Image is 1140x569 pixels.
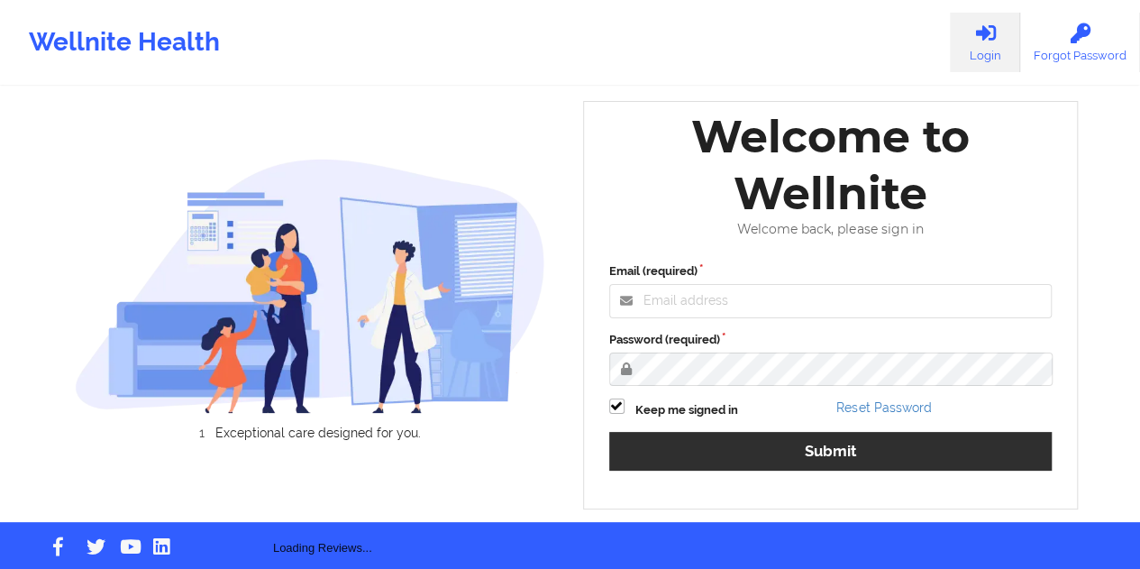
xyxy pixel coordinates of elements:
label: Password (required) [609,331,1053,349]
a: Forgot Password [1020,13,1140,72]
div: Welcome to Wellnite [597,108,1065,222]
a: Reset Password [836,400,931,415]
label: Email (required) [609,262,1053,280]
a: Login [950,13,1020,72]
li: Exceptional care designed for you. [91,426,545,440]
label: Keep me signed in [635,401,738,419]
input: Email address [609,284,1053,318]
img: wellnite-auth-hero_200.c722682e.png [75,158,545,414]
div: Loading Reviews... [75,471,570,557]
div: Welcome back, please sign in [597,222,1065,237]
button: Submit [609,432,1053,471]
